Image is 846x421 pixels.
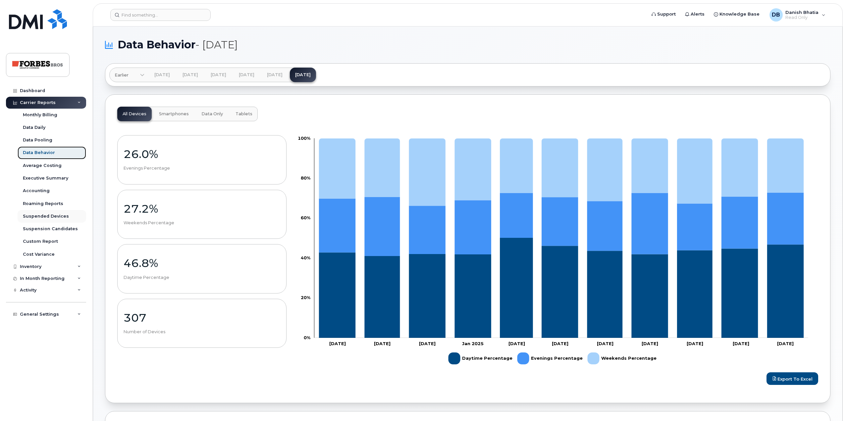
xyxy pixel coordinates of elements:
tspan: 60% [301,215,310,221]
a: [DATE] [177,68,203,82]
a: [DATE] [205,68,232,82]
p: 26.0% [124,148,280,160]
g: Legend [449,350,657,367]
p: Weekends Percentage [124,220,280,226]
a: Export to Excel [767,372,818,385]
tspan: 0% [304,335,310,340]
a: [DATE] [290,68,316,82]
g: Daytime Percentage [449,350,512,367]
tspan: [DATE] [777,341,794,346]
g: Evenings Percentage [319,193,804,256]
a: [DATE] [262,68,288,82]
span: Data Only [201,111,223,117]
tspan: [DATE] [733,341,749,346]
g: Weekends Percentage [588,350,657,367]
p: 46.8% [124,257,280,269]
tspan: [DATE] [419,341,436,346]
span: Tablets [236,111,252,117]
p: 307 [124,312,280,324]
p: Number of Devices [124,329,280,335]
tspan: [DATE] [552,341,568,346]
tspan: [DATE] [687,341,703,346]
p: Daytime Percentage [124,275,280,281]
tspan: [DATE] [597,341,613,346]
p: 27.2% [124,203,280,215]
tspan: Jan 2025 [462,341,484,346]
tspan: 20% [301,295,310,300]
span: Earlier [115,72,129,78]
tspan: 100% [298,135,310,141]
span: Data Behavior [118,38,238,51]
a: [DATE] [149,68,175,82]
span: - [DATE] [195,38,238,51]
tspan: 40% [301,255,310,260]
g: Daytime Percentage [319,238,804,338]
a: Earlier [109,68,144,82]
g: Weekends Percentage [319,138,804,206]
tspan: [DATE] [642,341,658,346]
tspan: [DATE] [508,341,525,346]
tspan: [DATE] [329,341,346,346]
g: Evenings Percentage [517,350,583,367]
a: [DATE] [234,68,260,82]
span: Export to Excel [777,376,813,381]
tspan: [DATE] [374,341,391,346]
span: Smartphones [159,111,189,117]
tspan: 80% [301,175,310,181]
p: Evenings Percentage [124,165,280,171]
g: Chart [298,135,808,367]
